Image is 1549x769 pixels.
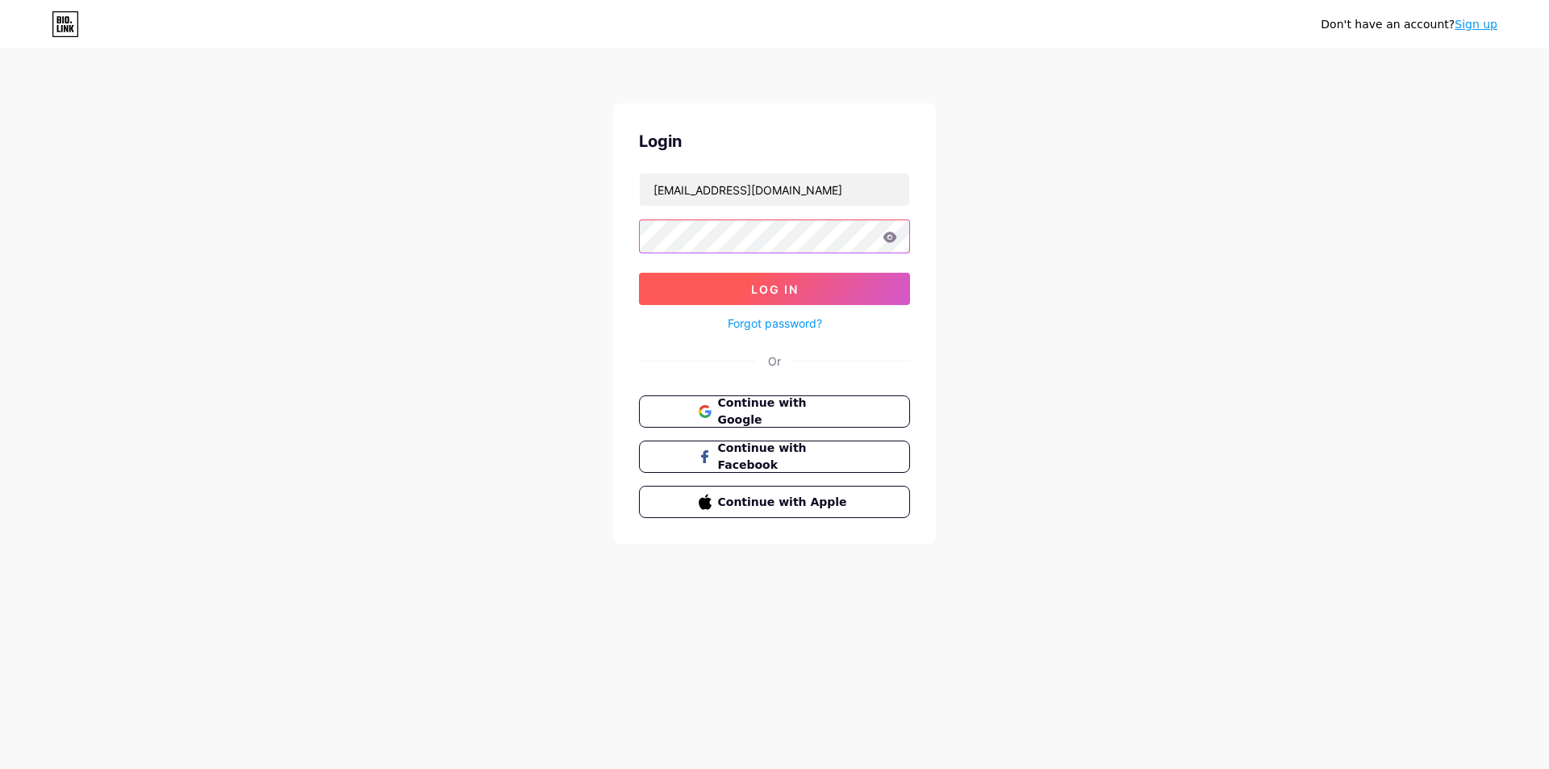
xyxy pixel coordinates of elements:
div: Login [639,129,910,153]
span: Continue with Apple [718,494,851,511]
input: Username [640,173,909,206]
button: Log In [639,273,910,305]
button: Continue with Apple [639,486,910,518]
button: Continue with Google [639,395,910,428]
button: Continue with Facebook [639,441,910,473]
div: Don't have an account? [1321,16,1497,33]
span: Continue with Google [718,395,851,428]
a: Sign up [1455,18,1497,31]
div: Or [768,353,781,370]
a: Forgot password? [728,315,822,332]
span: Continue with Facebook [718,440,851,474]
span: Log In [751,282,799,296]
